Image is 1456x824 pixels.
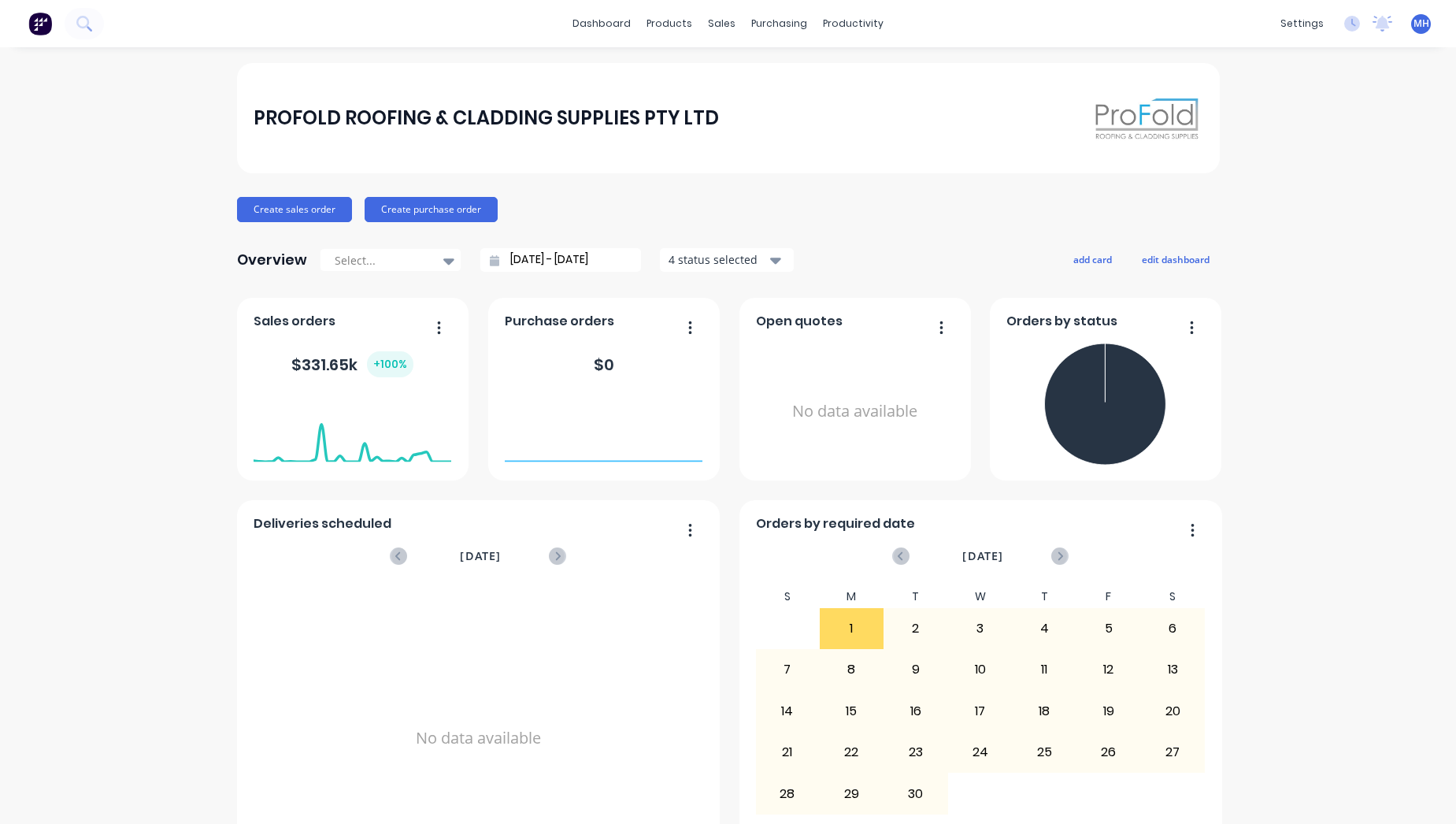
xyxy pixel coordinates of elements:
div: 30 [884,774,947,813]
div: 29 [821,774,884,813]
div: + 100 % [367,351,413,377]
div: 13 [1141,650,1204,689]
span: Purchase orders [505,312,614,331]
div: PROFOLD ROOFING & CLADDING SUPPLIES PTY LTD [254,102,719,134]
div: 16 [884,692,947,731]
div: 4 [1013,609,1076,648]
div: 26 [1077,733,1140,772]
div: 6 [1141,609,1204,648]
img: PROFOLD ROOFING & CLADDING SUPPLIES PTY LTD [1092,91,1202,146]
button: Create purchase order [365,197,498,222]
div: $ 331.65k [291,351,413,377]
div: purchasing [743,12,815,35]
div: Overview [237,244,307,276]
div: 5 [1077,609,1140,648]
div: 24 [949,733,1012,772]
div: 14 [756,692,819,731]
div: productivity [815,12,891,35]
div: F [1076,585,1141,608]
div: 17 [949,692,1012,731]
div: 18 [1013,692,1076,731]
button: edit dashboard [1132,249,1220,269]
div: 9 [884,650,947,689]
div: products [639,12,700,35]
div: 19 [1077,692,1140,731]
div: 4 status selected [669,251,768,268]
div: 20 [1141,692,1204,731]
div: S [1140,585,1205,608]
div: settings [1273,12,1332,35]
span: Orders by required date [756,514,915,533]
div: 25 [1013,733,1076,772]
span: [DATE] [962,547,1003,565]
div: 7 [756,650,819,689]
button: 4 status selected [660,248,794,272]
button: add card [1063,249,1122,269]
span: MH [1413,17,1429,31]
div: 1 [821,609,884,648]
div: 15 [821,692,884,731]
div: $ 0 [594,353,614,377]
div: S [755,585,820,608]
span: Open quotes [756,312,843,331]
div: 12 [1077,650,1140,689]
div: 28 [756,774,819,813]
div: 10 [949,650,1012,689]
div: 23 [884,733,947,772]
span: [DATE] [460,547,501,565]
div: 8 [821,650,884,689]
div: 11 [1013,650,1076,689]
div: No data available [756,337,954,486]
img: Factory [28,12,52,35]
div: 22 [821,733,884,772]
span: Orders by status [1006,312,1117,331]
button: Create sales order [237,197,352,222]
div: W [948,585,1013,608]
span: Sales orders [254,312,335,331]
div: 2 [884,609,947,648]
div: 3 [949,609,1012,648]
div: T [884,585,948,608]
div: 21 [756,733,819,772]
div: sales [700,12,743,35]
a: dashboard [565,12,639,35]
div: M [820,585,884,608]
div: 27 [1141,733,1204,772]
div: T [1012,585,1076,608]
